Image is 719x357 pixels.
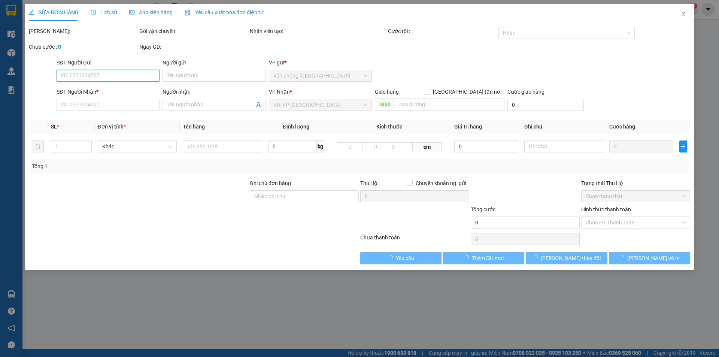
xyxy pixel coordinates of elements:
[359,233,470,246] div: Chưa thanh toán
[454,124,482,130] span: Giá trị hàng
[389,142,413,151] input: C
[376,124,402,130] span: Kích thước
[139,27,248,35] div: Gói vận chuyển:
[29,9,79,15] span: SỬA ĐƠN HÀNG
[581,179,690,187] div: Trạng thái Thu Hộ
[269,89,290,95] span: VP Nhận
[581,206,631,212] label: Hình thức thanh toán
[524,140,604,152] input: Ghi Chú
[443,252,524,264] button: Thêm ĐH mới
[375,89,399,95] span: Giao hàng
[679,140,687,152] button: plus
[185,10,191,16] img: icon
[362,142,389,151] input: R
[58,44,61,50] b: 0
[430,88,504,96] span: [GEOGRAPHIC_DATA] tận nơi
[472,254,504,262] span: Thêm ĐH mới
[609,124,635,130] span: Cước hàng
[507,89,544,95] label: Cước giao hàng
[337,142,363,151] input: D
[396,254,414,262] span: Yêu cầu
[471,206,495,212] span: Tổng cước
[129,9,173,15] span: Ảnh kiện hàng
[586,191,686,202] span: Chọn trạng thái
[98,124,126,130] span: Đơn vị tính
[360,252,442,264] button: Yêu cầu
[283,124,309,130] span: Định lượng
[395,99,504,111] input: Dọc đường
[250,27,386,35] div: Nhân viên tạo:
[680,11,686,17] span: close
[29,27,138,35] div: [PERSON_NAME]:
[129,10,134,15] span: picture
[163,88,266,96] div: Người nhận
[51,124,57,130] span: SL
[526,252,607,264] button: [PERSON_NAME] thay đổi
[533,255,541,260] span: loading
[255,102,261,108] span: user-add
[388,27,497,35] div: Cước rồi :
[273,70,367,81] span: Văn phòng Đà Nẵng
[185,9,264,15] span: Yêu cầu xuất hóa đơn điện tử
[139,43,248,51] div: Ngày GD:
[541,254,601,262] span: [PERSON_NAME] thay đổi
[673,4,694,25] button: Close
[609,140,673,152] input: 0
[269,58,372,67] div: VP gửi
[163,58,266,67] div: Người gửi
[609,252,690,264] button: [PERSON_NAME] và In
[102,141,173,152] span: Khác
[619,255,627,260] span: loading
[521,119,607,134] th: Ghi chú
[250,180,291,186] label: Ghi chú đơn hàng
[250,190,359,202] input: Ghi chú đơn hàng
[183,124,205,130] span: Tên hàng
[57,88,160,96] div: SĐT Người Nhận
[317,140,324,152] span: kg
[680,143,687,149] span: plus
[464,255,472,260] span: loading
[375,99,395,111] span: Giao
[32,140,44,152] button: delete
[91,9,117,15] span: Lịch sử
[413,142,442,151] span: cm
[183,140,262,152] input: VD: Bàn, Ghế
[32,162,277,170] div: Tổng: 1
[507,99,584,111] input: Cước giao hàng
[57,58,160,67] div: SĐT Người Gửi
[413,179,469,187] span: Chuyển khoản ng. gửi
[29,10,34,15] span: edit
[91,10,96,15] span: clock-circle
[388,255,396,260] span: loading
[627,254,680,262] span: [PERSON_NAME] và In
[360,180,377,186] span: Thu Hộ
[29,43,138,51] div: Chưa cước :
